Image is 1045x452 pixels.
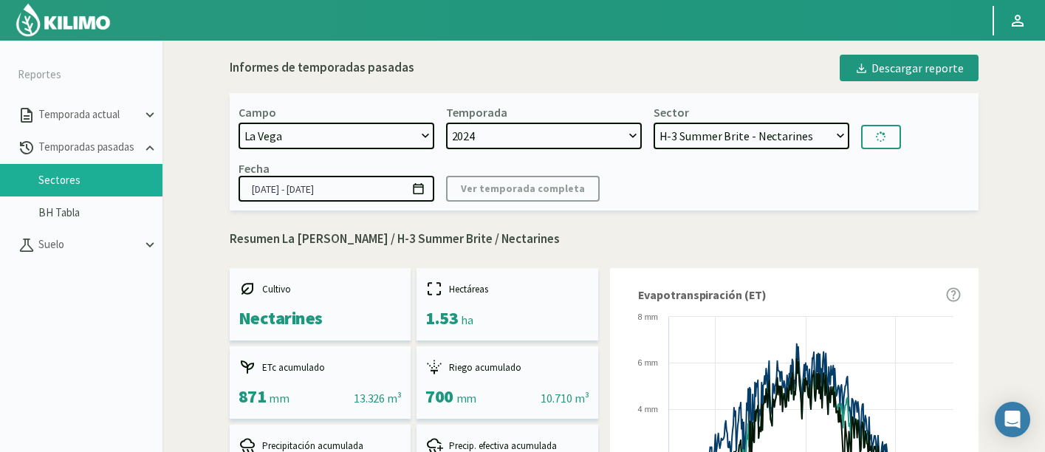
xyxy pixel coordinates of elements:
[854,59,964,77] div: Descargar reporte
[239,385,267,408] span: 871
[995,402,1030,437] div: Open Intercom Messenger
[425,385,453,408] span: 700
[239,358,402,376] div: ETc acumulado
[239,307,323,329] span: Nectarines
[269,391,289,405] span: mm
[38,206,162,219] a: BH Tabla
[239,176,434,202] input: dd/mm/yyyy - dd/mm/yyyy
[425,307,458,329] span: 1.53
[35,236,142,253] p: Suelo
[354,389,402,407] div: 13.326 m³
[239,280,402,298] div: Cultivo
[417,268,598,340] kil-mini-card: report-summary-cards.HECTARES
[654,105,689,120] div: Sector
[230,268,411,340] kil-mini-card: report-summary-cards.CROP
[446,105,507,120] div: Temporada
[230,346,411,419] kil-mini-card: report-summary-cards.ACCUMULATED_ETC
[35,139,142,156] p: Temporadas pasadas
[230,58,414,78] div: Informes de temporadas pasadas
[239,105,276,120] div: Campo
[425,280,589,298] div: Hectáreas
[239,161,270,176] div: Fecha
[417,346,598,419] kil-mini-card: report-summary-cards.ACCUMULATED_IRRIGATION
[15,2,112,38] img: Kilimo
[230,230,979,249] p: Resumen La [PERSON_NAME] / H-3 Summer Brite / Nectarines
[35,106,142,123] p: Temporada actual
[461,312,473,327] span: ha
[38,174,162,187] a: Sectores
[638,286,767,304] span: Evapotranspiración (ET)
[637,358,658,367] text: 6 mm
[425,358,589,376] div: Riego acumulado
[637,405,658,414] text: 4 mm
[637,312,658,321] text: 8 mm
[541,389,589,407] div: 10.710 m³
[840,55,979,81] button: Descargar reporte
[456,391,476,405] span: mm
